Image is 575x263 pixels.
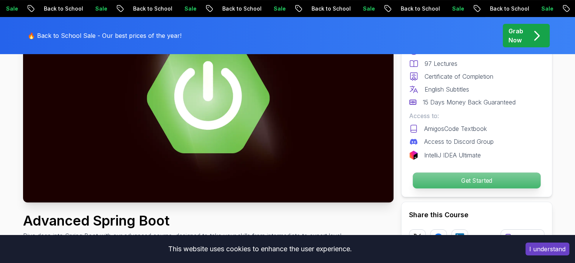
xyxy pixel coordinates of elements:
p: Back to School [304,5,356,12]
div: This website uses cookies to enhance the user experience. [6,241,514,257]
button: Get Started [412,172,541,189]
p: 🔥 Back to School Sale - Our best prices of the year! [28,31,181,40]
p: English Subtitles [425,85,469,94]
p: Access to: [409,111,544,120]
img: jetbrains logo [409,151,418,160]
p: Access to Discord Group [424,137,494,146]
p: Sale [445,5,469,12]
p: AmigosCode Textbook [424,124,487,133]
p: Get Started [412,173,540,188]
p: Sale [534,5,558,12]
p: Certificate of Completion [425,72,493,81]
p: Back to School [394,5,445,12]
p: Dive deep into Spring Boot with our advanced course, designed to take your skills from intermedia... [23,231,343,240]
p: or [481,233,487,242]
p: IntelliJ IDEA Ultimate [424,151,481,160]
p: 15 Days Money Back Guaranteed [423,98,516,107]
p: Sale [177,5,201,12]
p: Grab Now [508,26,523,45]
p: Sale [267,5,291,12]
h1: Advanced Spring Boot [23,213,343,228]
p: Back to School [215,5,267,12]
p: Back to School [483,5,534,12]
p: Sale [356,5,380,12]
p: Sale [88,5,112,12]
button: Accept cookies [525,243,569,255]
p: Back to School [126,5,177,12]
p: 97 Lectures [425,59,457,68]
button: Copy link [501,229,544,246]
p: Back to School [37,5,88,12]
h2: Share this Course [409,210,544,220]
p: Copy link [516,234,539,241]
